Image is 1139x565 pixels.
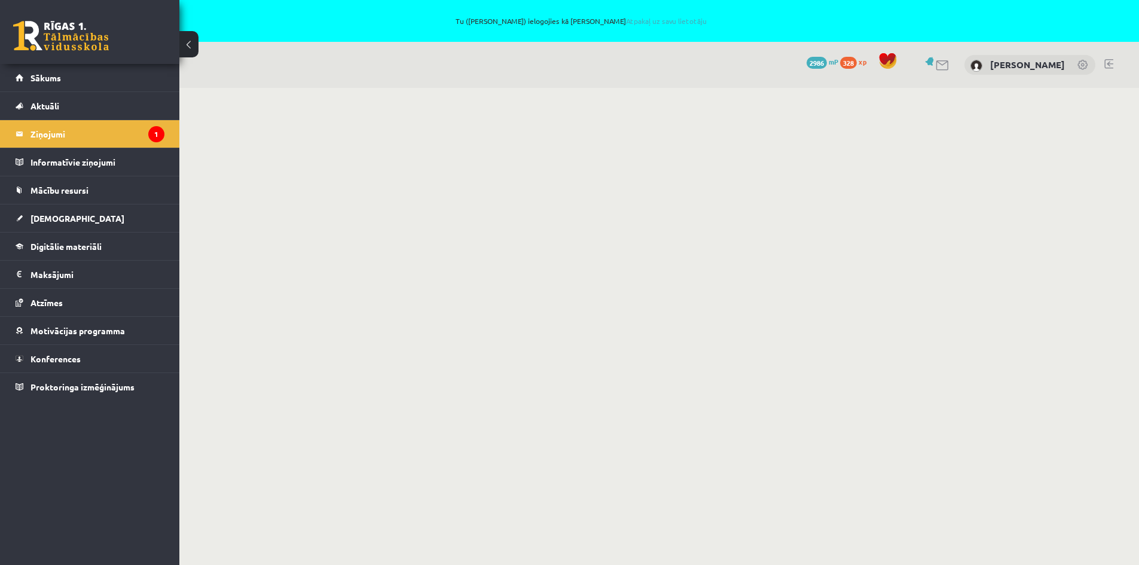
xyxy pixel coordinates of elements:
a: [DEMOGRAPHIC_DATA] [16,204,164,232]
a: Mācību resursi [16,176,164,204]
span: Tu ([PERSON_NAME]) ielogojies kā [PERSON_NAME] [138,17,1025,25]
a: 328 xp [840,57,872,66]
a: Informatīvie ziņojumi [16,148,164,176]
span: Sākums [30,72,61,83]
a: Konferences [16,345,164,372]
span: Mācību resursi [30,185,88,196]
span: mP [829,57,838,66]
span: xp [859,57,866,66]
span: Digitālie materiāli [30,241,102,252]
span: Proktoringa izmēģinājums [30,381,135,392]
img: Gunita Juškeviča [970,60,982,72]
a: Atpakaļ uz savu lietotāju [626,16,707,26]
a: Proktoringa izmēģinājums [16,373,164,401]
span: 328 [840,57,857,69]
a: Rīgas 1. Tālmācības vidusskola [13,21,109,51]
legend: Ziņojumi [30,120,164,148]
a: Sākums [16,64,164,91]
span: 2986 [807,57,827,69]
legend: Informatīvie ziņojumi [30,148,164,176]
a: 2986 mP [807,57,838,66]
a: Maksājumi [16,261,164,288]
legend: Maksājumi [30,261,164,288]
i: 1 [148,126,164,142]
a: Ziņojumi1 [16,120,164,148]
a: Aktuāli [16,92,164,120]
span: Atzīmes [30,297,63,308]
span: Konferences [30,353,81,364]
a: Atzīmes [16,289,164,316]
span: Motivācijas programma [30,325,125,336]
a: [PERSON_NAME] [990,59,1065,71]
span: [DEMOGRAPHIC_DATA] [30,213,124,224]
a: Digitālie materiāli [16,233,164,260]
span: Aktuāli [30,100,59,111]
a: Motivācijas programma [16,317,164,344]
